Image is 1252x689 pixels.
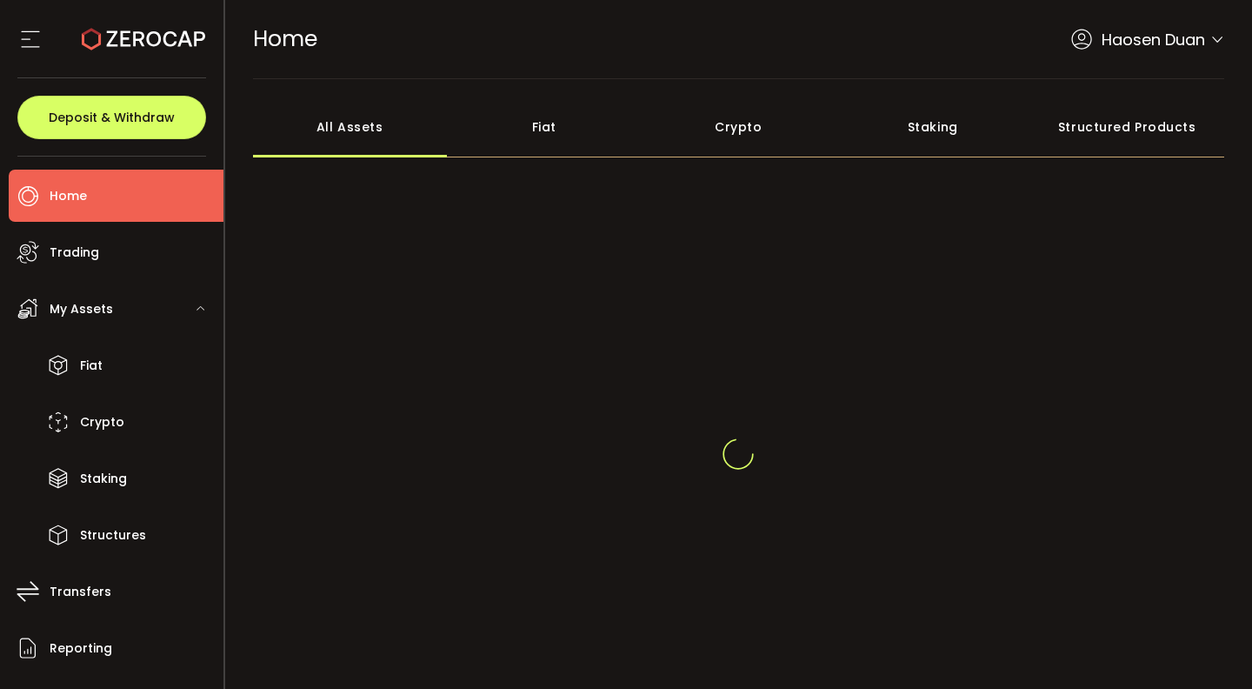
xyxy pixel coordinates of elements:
[642,97,836,157] div: Crypto
[1102,28,1205,51] span: Haosen Duan
[80,523,146,548] span: Structures
[50,579,111,605] span: Transfers
[50,184,87,209] span: Home
[50,636,112,661] span: Reporting
[49,111,175,124] span: Deposit & Withdraw
[836,97,1030,157] div: Staking
[50,240,99,265] span: Trading
[447,97,642,157] div: Fiat
[50,297,113,322] span: My Assets
[80,466,127,492] span: Staking
[1030,97,1225,157] div: Structured Products
[17,96,206,139] button: Deposit & Withdraw
[80,353,103,378] span: Fiat
[80,410,124,435] span: Crypto
[253,97,448,157] div: All Assets
[253,23,317,54] span: Home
